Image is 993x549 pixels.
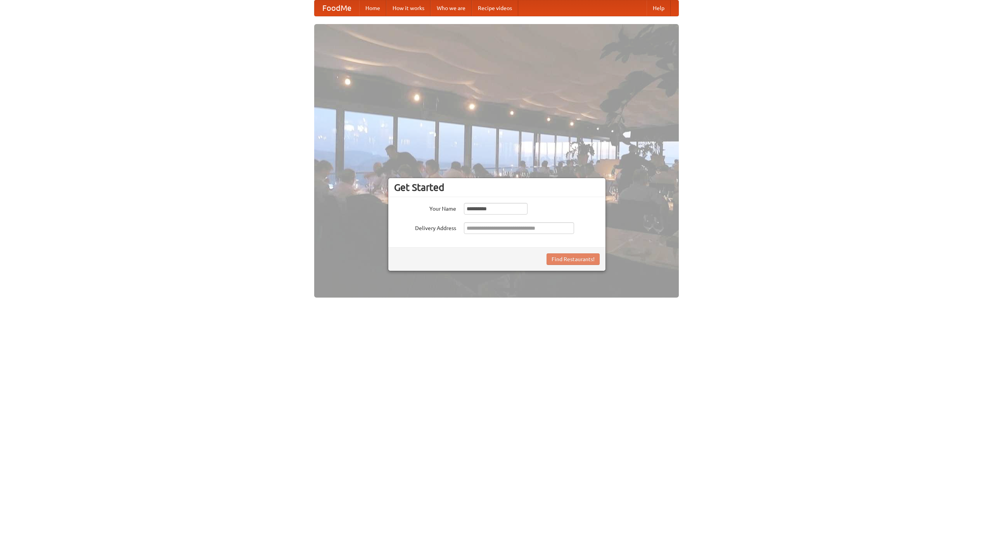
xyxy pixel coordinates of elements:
a: Home [359,0,386,16]
a: FoodMe [315,0,359,16]
h3: Get Started [394,182,600,193]
button: Find Restaurants! [547,253,600,265]
a: Recipe videos [472,0,518,16]
label: Your Name [394,203,456,213]
a: Help [647,0,671,16]
a: How it works [386,0,431,16]
a: Who we are [431,0,472,16]
label: Delivery Address [394,222,456,232]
